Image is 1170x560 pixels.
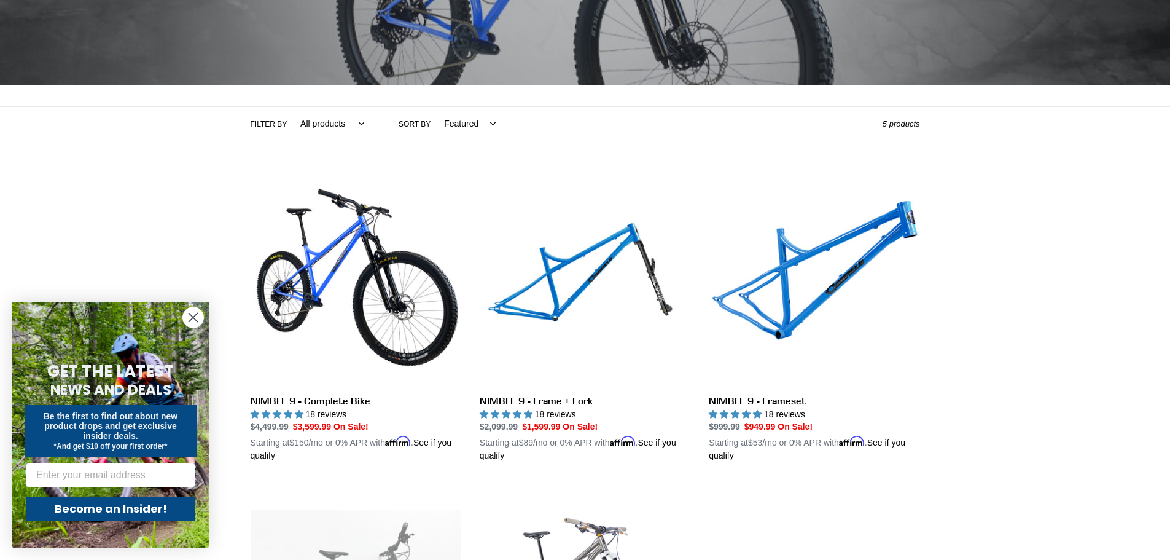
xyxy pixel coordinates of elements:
span: Be the first to find out about new product drops and get exclusive insider deals. [44,411,178,441]
button: Close dialog [182,307,204,328]
button: Become an Insider! [26,497,195,521]
label: Sort by [399,119,431,130]
span: 5 products [883,119,920,128]
label: Filter by [251,119,287,130]
input: Enter your email address [26,463,195,487]
span: *And get $10 off your first order* [53,442,167,451]
span: NEWS AND DEALS [50,380,171,400]
span: GET THE LATEST [47,360,174,382]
